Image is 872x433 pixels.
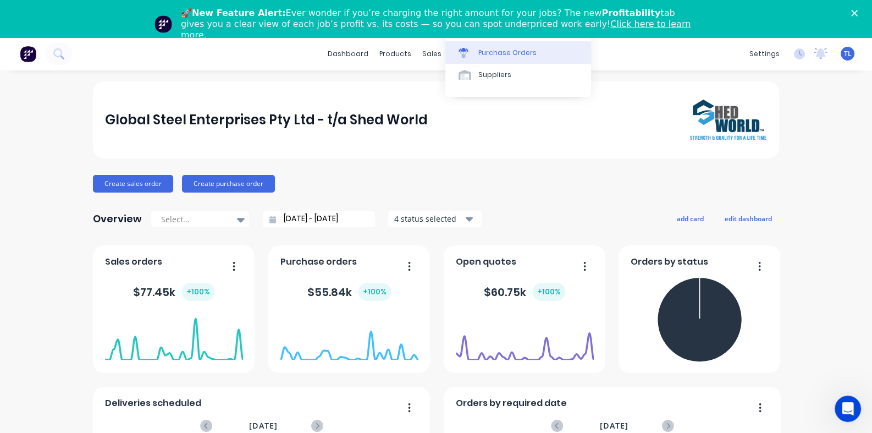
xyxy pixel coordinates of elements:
button: edit dashboard [718,211,779,226]
div: Overview [93,208,142,230]
span: Orders by status [631,255,708,268]
a: Purchase Orders [445,41,591,63]
div: $ 60.75k [484,283,565,301]
div: products [374,46,417,62]
div: $ 55.84k [307,283,391,301]
div: 4 status selected [394,213,463,224]
span: Deliveries scheduled [105,397,201,410]
span: TL [844,49,852,59]
div: 🚀 Ever wonder if you’re charging the right amount for your jobs? The new tab gives you a clear vi... [181,8,700,41]
span: Purchase orders [280,255,357,268]
a: Suppliers [445,64,591,86]
button: Create purchase order [182,175,275,193]
button: Create sales order [93,175,173,193]
a: dashboard [322,46,374,62]
div: + 100 % [358,283,391,301]
img: Profile image for Team [154,15,172,33]
div: Suppliers [478,70,511,80]
b: New Feature Alert: [192,8,286,18]
span: Open quotes [456,255,516,268]
a: Click here to learn more. [181,19,691,40]
div: + 100 % [533,283,565,301]
img: Factory [20,46,36,62]
b: Profitability [601,8,660,18]
button: 4 status selected [388,211,482,227]
div: settings [744,46,785,62]
div: $ 77.45k [133,283,214,301]
span: [DATE] [249,420,278,432]
div: Global Steel Enterprises Pty Ltd - t/a Shed World [105,109,428,131]
div: Close [851,10,862,17]
iframe: Intercom live chat [835,396,861,422]
span: Sales orders [105,255,162,268]
span: [DATE] [600,420,628,432]
div: Purchase Orders [478,48,537,58]
img: Global Steel Enterprises Pty Ltd - t/a Shed World [690,100,767,140]
div: + 100 % [182,283,214,301]
div: sales [417,46,447,62]
button: add card [670,211,711,226]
